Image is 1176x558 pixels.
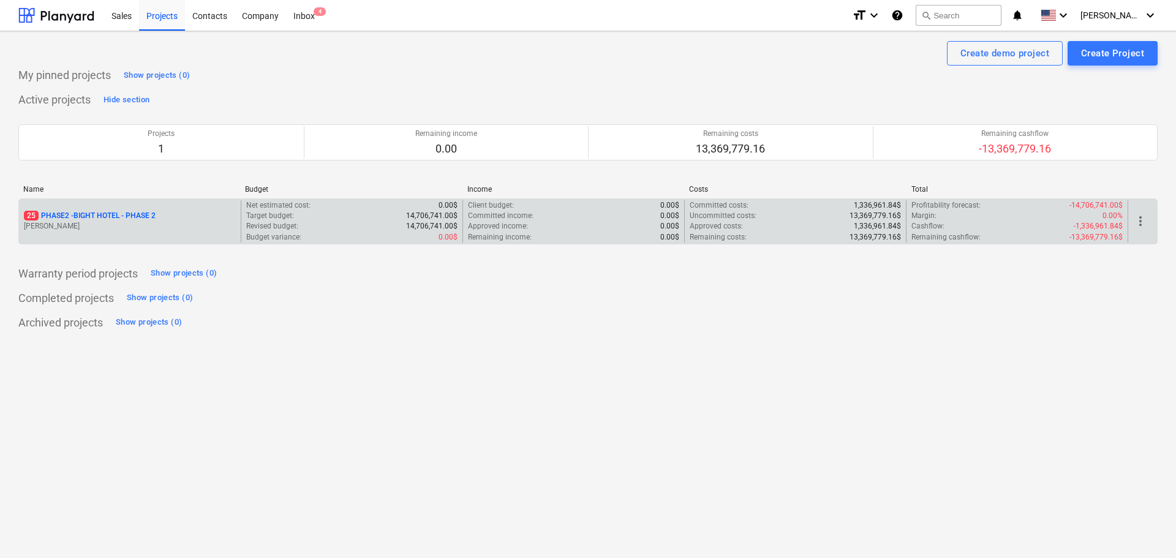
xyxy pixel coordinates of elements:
[690,200,748,211] p: Committed costs :
[850,211,901,221] p: 13,369,779.16$
[960,45,1049,61] div: Create demo project
[1069,200,1123,211] p: -14,706,741.00$
[246,211,294,221] p: Target budget :
[439,232,458,243] p: 0.00$
[124,69,190,83] div: Show projects (0)
[24,221,236,232] p: [PERSON_NAME]
[696,141,765,156] p: 13,369,779.16
[100,90,153,110] button: Hide section
[911,185,1123,194] div: Total
[854,221,901,232] p: 1,336,961.84$
[1081,45,1144,61] div: Create Project
[690,211,756,221] p: Uncommitted costs :
[911,200,981,211] p: Profitability forecast :
[24,211,39,221] span: 25
[18,92,91,107] p: Active projects
[18,315,103,330] p: Archived projects
[921,10,931,20] span: search
[467,185,679,194] div: Income
[911,232,981,243] p: Remaining cashflow :
[406,221,458,232] p: 14,706,741.00$
[468,211,533,221] p: Committed income :
[979,141,1051,156] p: -13,369,779.16
[689,185,901,194] div: Costs
[947,41,1063,66] button: Create demo project
[1102,211,1123,221] p: 0.00%
[660,232,679,243] p: 0.00$
[911,221,944,232] p: Cashflow :
[911,211,937,221] p: Margin :
[468,221,528,232] p: Approved income :
[660,211,679,221] p: 0.00$
[246,200,311,211] p: Net estimated cost :
[1133,214,1148,228] span: more_vert
[148,264,220,284] button: Show projects (0)
[468,232,532,243] p: Remaining income :
[121,66,193,85] button: Show projects (0)
[891,8,903,23] i: Knowledge base
[124,288,196,308] button: Show projects (0)
[24,211,156,221] p: PHASE2 - BIGHT HOTEL - PHASE 2
[415,141,477,156] p: 0.00
[1056,8,1071,23] i: keyboard_arrow_down
[1074,221,1123,232] p: -1,336,961.84$
[23,185,235,194] div: Name
[1143,8,1158,23] i: keyboard_arrow_down
[979,129,1051,139] p: Remaining cashflow
[18,291,114,306] p: Completed projects
[690,221,743,232] p: Approved costs :
[113,313,185,333] button: Show projects (0)
[1069,232,1123,243] p: -13,369,779.16$
[854,200,901,211] p: 1,336,961.84$
[148,129,175,139] p: Projects
[314,7,326,16] span: 4
[1068,41,1158,66] button: Create Project
[127,291,193,305] div: Show projects (0)
[246,232,301,243] p: Budget variance :
[1080,10,1142,20] span: [PERSON_NAME]
[660,200,679,211] p: 0.00$
[696,129,765,139] p: Remaining costs
[660,221,679,232] p: 0.00$
[148,141,175,156] p: 1
[916,5,1001,26] button: Search
[867,8,881,23] i: keyboard_arrow_down
[468,200,514,211] p: Client budget :
[690,232,747,243] p: Remaining costs :
[439,200,458,211] p: 0.00$
[415,129,477,139] p: Remaining income
[1011,8,1023,23] i: notifications
[406,211,458,221] p: 14,706,741.00$
[246,221,298,232] p: Revised budget :
[18,68,111,83] p: My pinned projects
[852,8,867,23] i: format_size
[151,266,217,281] div: Show projects (0)
[18,266,138,281] p: Warranty period projects
[245,185,457,194] div: Budget
[850,232,901,243] p: 13,369,779.16$
[116,315,182,330] div: Show projects (0)
[24,211,236,232] div: 25PHASE2 -BIGHT HOTEL - PHASE 2[PERSON_NAME]
[104,93,149,107] div: Hide section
